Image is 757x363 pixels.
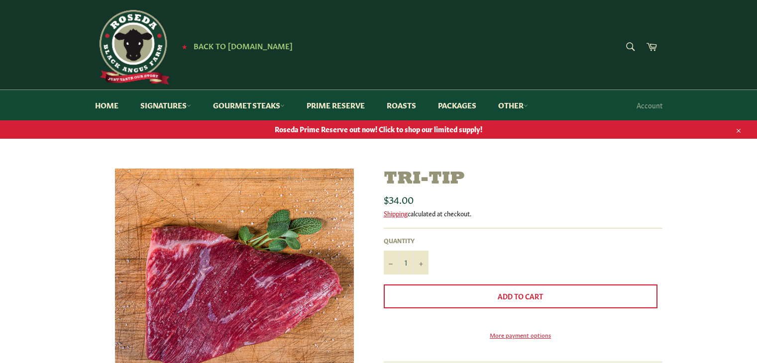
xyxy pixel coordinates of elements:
[384,169,662,190] h1: Tri-Tip
[498,291,543,301] span: Add to Cart
[384,208,408,218] a: Shipping
[203,90,295,120] a: Gourmet Steaks
[384,284,657,308] button: Add to Cart
[384,331,657,339] a: More payment options
[488,90,538,120] a: Other
[377,90,426,120] a: Roasts
[428,90,486,120] a: Packages
[297,90,375,120] a: Prime Reserve
[384,251,399,274] button: Reduce item quantity by one
[384,209,662,218] div: calculated at checkout.
[182,42,187,50] span: ★
[95,10,170,85] img: Roseda Beef
[85,90,128,120] a: Home
[632,91,667,120] a: Account
[177,42,293,50] a: ★ Back to [DOMAIN_NAME]
[130,90,201,120] a: Signatures
[384,192,414,206] span: $34.00
[384,236,429,245] label: Quantity
[414,251,429,274] button: Increase item quantity by one
[194,40,293,51] span: Back to [DOMAIN_NAME]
